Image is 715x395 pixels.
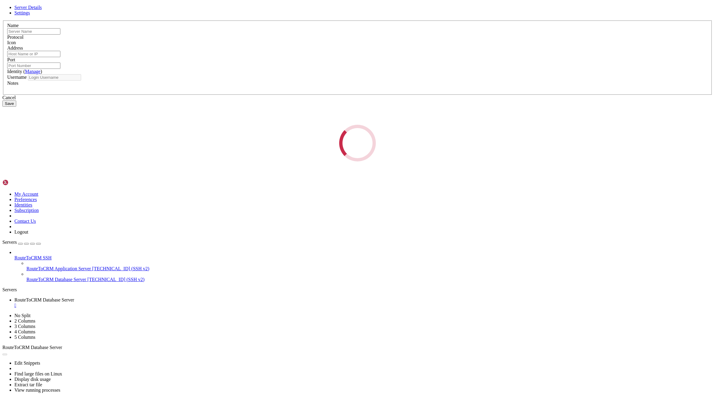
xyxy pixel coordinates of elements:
[2,179,37,185] img: Shellngn
[26,266,713,271] a: RouteToCRM Application Server [TECHNICAL_ID] (SSH v2)
[14,297,74,302] span: RouteToCRM Database Server
[14,5,42,10] a: Server Details
[14,10,30,15] a: Settings
[28,74,81,81] input: Login Username
[7,23,19,28] label: Name
[14,297,713,308] a: RouteToCRM Database Server
[14,250,713,282] li: RouteToCRM SSH
[14,255,52,260] span: RouteToCRM SSH
[26,277,713,282] a: RouteToCRM Database Server [TECHNICAL_ID] (SSH v2)
[14,197,37,202] a: Preferences
[26,261,713,271] li: RouteToCRM Application Server [TECHNICAL_ID] (SSH v2)
[337,122,378,164] div: Loading...
[2,95,713,100] div: Cancel
[26,271,713,282] li: RouteToCRM Database Server [TECHNICAL_ID] (SSH v2)
[2,240,41,245] a: Servers
[7,45,23,51] label: Address
[7,51,60,57] input: Host Name or IP
[92,266,149,271] span: [TECHNICAL_ID] (SSH v2)
[7,40,16,45] label: Icon
[7,69,42,74] label: Identity
[7,57,15,62] label: Port
[2,287,713,292] div: Servers
[2,345,62,350] span: RouteToCRM Database Server
[14,208,39,213] a: Subscription
[26,277,86,282] span: RouteToCRM Database Server
[14,191,38,197] a: My Account
[87,277,145,282] span: [TECHNICAL_ID] (SSH v2)
[14,202,32,207] a: Identities
[14,335,35,340] a: 5 Columns
[14,324,35,329] a: 3 Columns
[14,303,713,308] a: 
[7,63,60,69] input: Port Number
[2,100,16,107] button: Save
[7,81,18,86] label: Notes
[26,266,91,271] span: RouteToCRM Application Server
[14,229,28,234] a: Logout
[14,255,713,261] a: RouteToCRM SSH
[14,219,36,224] a: Contact Us
[2,2,585,8] x-row: Connecting [TECHNICAL_ID]...
[14,382,42,387] a: Extract tar file
[2,240,17,245] span: Servers
[14,313,31,318] a: No Split
[2,8,5,13] div: (0, 1)
[14,318,35,323] a: 2 Columns
[14,371,62,376] a: Find large files on Linux
[14,329,35,334] a: 4 Columns
[7,35,23,40] label: Protocol
[25,69,41,74] a: Manage
[23,69,42,74] span: ( )
[7,28,60,35] input: Server Name
[7,75,27,80] label: Username
[14,360,40,366] a: Edit Snippets
[14,377,51,382] a: Display disk usage
[14,387,60,393] a: View running processes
